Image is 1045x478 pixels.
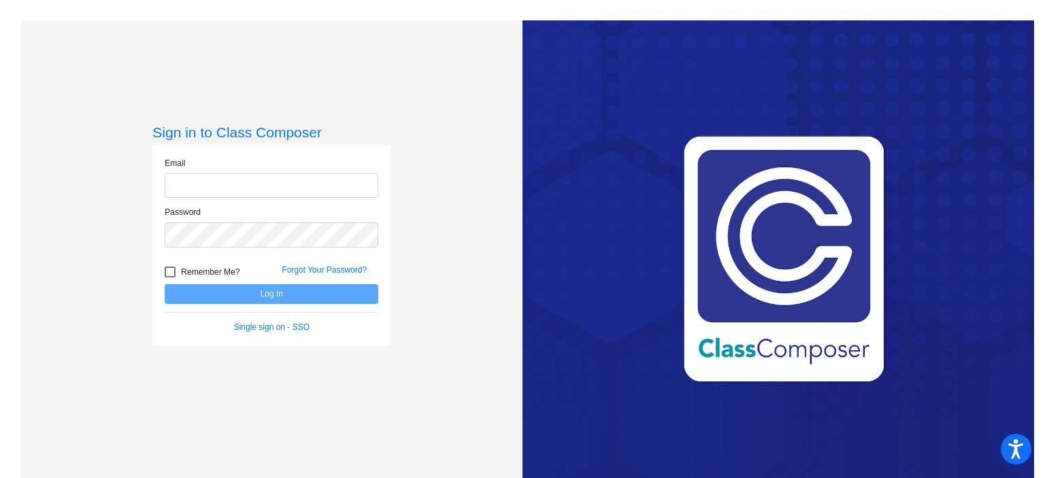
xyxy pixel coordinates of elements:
[282,265,367,275] a: Forgot Your Password?
[181,264,239,280] span: Remember Me?
[165,157,185,169] label: Email
[165,206,201,218] label: Password
[165,284,378,304] button: Log In
[234,322,310,332] a: Single sign on - SSO
[152,124,391,141] h3: Sign in to Class Composer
